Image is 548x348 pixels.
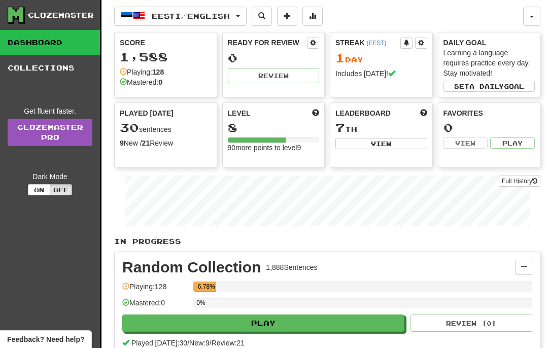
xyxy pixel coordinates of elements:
div: 6.78% [196,282,216,292]
span: This week in points, UTC [420,108,427,118]
span: Score more points to level up [312,108,319,118]
div: Get fluent faster. [8,106,92,116]
button: Review [228,68,320,83]
div: Playing: [120,67,164,77]
div: Dark Mode [8,171,92,182]
div: 0 [443,121,535,134]
div: th [335,121,427,134]
div: 8 [228,121,320,134]
span: 30 [120,120,139,134]
button: Search sentences [252,7,272,26]
button: Off [50,184,72,195]
div: 1,588 [120,51,212,63]
div: 0 [228,52,320,64]
span: Open feedback widget [7,334,84,344]
button: Seta dailygoal [443,81,535,92]
span: Level [228,108,251,118]
div: New / Review [120,138,212,148]
span: / [187,339,189,347]
strong: 21 [142,139,150,147]
div: 90 more points to level 9 [228,143,320,153]
p: In Progress [114,236,540,247]
button: Eesti/English [114,7,247,26]
div: Day [335,52,427,65]
div: Favorites [443,108,535,118]
button: View [443,137,488,149]
button: Add sentence to collection [277,7,297,26]
div: Clozemaster [28,10,94,20]
span: New: 9 [189,339,210,347]
button: More stats [302,7,323,26]
div: Learning a language requires practice every day. Stay motivated! [443,48,535,78]
div: Score [120,38,212,48]
a: ClozemasterPro [8,119,92,146]
span: Played [DATE] [120,108,174,118]
strong: 128 [152,68,164,76]
span: Leaderboard [335,108,391,118]
span: Eesti / English [152,12,230,20]
a: (EEST) [366,40,386,47]
span: Played [DATE]: 30 [131,339,187,347]
div: 1,888 Sentences [266,262,317,272]
div: sentences [120,121,212,134]
strong: 9 [120,139,124,147]
span: 7 [335,120,345,134]
div: Mastered: 0 [122,298,188,315]
button: Review (0) [410,315,532,332]
span: a daily [469,83,504,90]
div: Mastered: [120,77,162,87]
div: Ready for Review [228,38,307,48]
div: Daily Goal [443,38,535,48]
div: Random Collection [122,260,261,275]
strong: 0 [158,78,162,86]
button: Play [122,315,404,332]
button: Play [490,137,535,149]
div: Streak [335,38,400,48]
div: Includes [DATE]! [335,68,427,79]
button: View [335,138,427,149]
button: On [28,184,50,195]
div: Playing: 128 [122,282,188,298]
span: Review: 21 [212,339,245,347]
span: 1 [335,51,345,65]
span: / [210,339,212,347]
button: Full History [499,176,540,187]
